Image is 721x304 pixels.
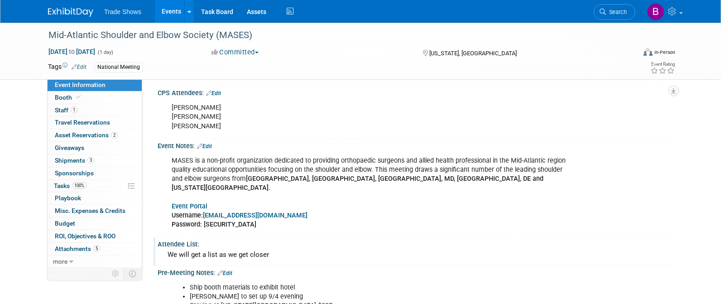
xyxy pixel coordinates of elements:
span: Booth [55,94,82,101]
a: Shipments3 [48,154,142,167]
span: 1 [71,106,77,113]
span: 5 [93,245,100,252]
div: National Meeting [95,63,143,72]
a: Tasks100% [48,180,142,192]
span: Search [606,9,627,15]
a: ROI, Objectives & ROO [48,230,142,242]
span: 2 [111,132,118,139]
img: ExhibitDay [48,8,93,17]
td: Tags [48,62,87,72]
td: Toggle Event Tabs [124,268,142,280]
span: Misc. Expenses & Credits [55,207,125,214]
span: Staff [55,106,77,114]
span: Shipments [55,157,94,164]
span: (1 day) [97,49,113,55]
span: Event Information [55,81,106,88]
a: Search [594,4,635,20]
div: [PERSON_NAME] [PERSON_NAME] [PERSON_NAME] [165,99,573,135]
a: Giveaways [48,142,142,154]
span: 100% [72,182,87,189]
b: Username: Password: [SECURITY_DATA] [172,212,308,228]
button: Committed [208,48,262,57]
a: Edit [206,90,221,97]
span: [DATE] [DATE] [48,48,96,56]
b: [GEOGRAPHIC_DATA], [GEOGRAPHIC_DATA], [GEOGRAPHIC_DATA], MD, [GEOGRAPHIC_DATA], DE and [US_STATE]... [172,175,543,210]
span: to [67,48,76,55]
a: Edit [197,143,212,150]
a: Misc. Expenses & Credits [48,205,142,217]
div: We will get a list as we get closer [164,248,666,262]
a: Booth [48,92,142,104]
div: CPS Attendees: [158,86,673,98]
a: more [48,256,142,268]
td: Personalize Event Tab Strip [108,268,124,280]
div: MASES is a non-profit organization dedicated to providing orthopaedic surgeons and allied health ... [165,152,573,234]
a: Sponsorships [48,167,142,179]
span: [US_STATE], [GEOGRAPHIC_DATA] [429,50,517,57]
span: Asset Reservations [55,131,118,139]
img: Format-Inperson.png [644,48,653,56]
span: Attachments [55,245,100,252]
span: Tasks [54,182,87,189]
a: Budget [48,217,142,230]
span: Trade Shows [104,8,141,15]
span: Travel Reservations [55,119,110,126]
span: Budget [55,220,75,227]
div: Pre-Meeting Notes: [158,266,673,278]
div: Event Rating [650,62,675,67]
div: Event Notes: [158,139,673,151]
img: Becca Rensi [647,3,664,20]
a: Asset Reservations2 [48,129,142,141]
span: ROI, Objectives & ROO [55,232,115,240]
div: Attendee List: [158,237,673,249]
li: Ship booth materials to exhibit hotel [190,283,568,292]
a: Playbook [48,192,142,204]
span: more [53,258,67,265]
span: Giveaways [55,144,84,151]
span: 3 [87,157,94,164]
div: Mid-Atlantic Shoulder and Elbow Society (MASES) [45,27,622,43]
span: Playbook [55,194,81,202]
a: Event Portal [172,203,207,210]
span: Sponsorships [55,169,94,177]
div: Event Format [582,47,675,61]
a: Edit [72,64,87,70]
a: Attachments5 [48,243,142,255]
a: [EMAIL_ADDRESS][DOMAIN_NAME] [203,212,308,219]
div: In-Person [654,49,675,56]
i: Booth reservation complete [76,95,81,100]
a: Travel Reservations [48,116,142,129]
a: Edit [217,270,232,276]
li: [PERSON_NAME] to set up 9/4 evening [190,292,568,301]
a: Event Information [48,79,142,91]
a: Staff1 [48,104,142,116]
